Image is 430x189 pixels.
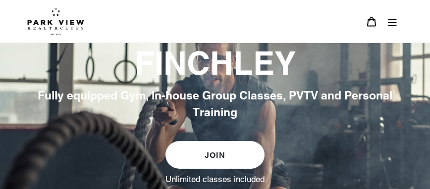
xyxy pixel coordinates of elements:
[165,141,265,169] a: JOIN
[382,10,403,32] button: Menu
[38,89,392,119] span: Fully equipped Gym, In-house Group Classes, PVTV and Personal Training
[27,45,403,83] h2: FINCHLEY
[165,174,265,185] label: Unlimited classes included
[27,7,84,35] img: Park view health clubs is a gym near you.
